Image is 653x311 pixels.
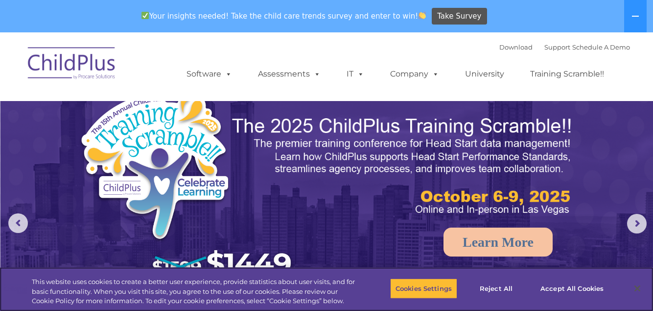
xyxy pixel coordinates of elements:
[419,12,426,19] img: 👏
[466,278,527,299] button: Reject All
[520,64,614,84] a: Training Scramble!!
[535,278,609,299] button: Accept All Cookies
[627,278,648,299] button: Close
[390,278,457,299] button: Cookies Settings
[455,64,514,84] a: University
[177,64,242,84] a: Software
[443,228,553,257] a: Learn More
[380,64,449,84] a: Company
[136,65,166,72] span: Last name
[544,43,570,51] a: Support
[572,43,630,51] a: Schedule A Demo
[137,6,430,26] span: Your insights needed! Take the child care trends survey and enter to win!
[437,8,481,25] span: Take Survey
[499,43,533,51] a: Download
[337,64,374,84] a: IT
[499,43,630,51] font: |
[141,12,149,19] img: ✅
[32,277,359,306] div: This website uses cookies to create a better user experience, provide statistics about user visit...
[23,40,121,89] img: ChildPlus by Procare Solutions
[136,105,178,112] span: Phone number
[248,64,330,84] a: Assessments
[432,8,487,25] a: Take Survey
